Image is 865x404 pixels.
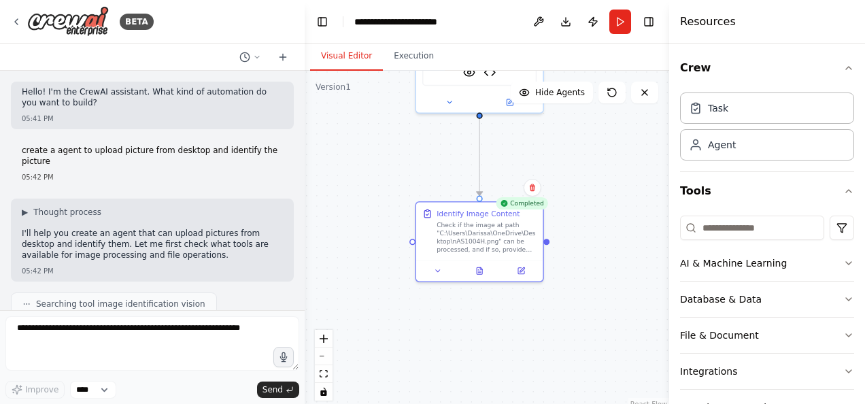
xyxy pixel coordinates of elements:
button: Hide right sidebar [639,12,658,31]
button: Hide left sidebar [313,12,332,31]
button: View output [458,265,501,277]
button: Switch to previous chat [234,49,267,65]
nav: breadcrumb [354,15,437,29]
h4: Resources [680,14,736,30]
div: BETA [120,14,154,30]
img: Logo [27,6,109,37]
div: CompletedIdentify Image ContentCheck if the image at path "C:\Users\Darissa\OneDrive\Desktop\nAS1... [415,201,543,282]
p: create a agent to upload picture from desktop and identify the picture [22,146,283,167]
g: Edge from 818a5db1-5218-4d57-b18f-20933147792a to 043dc875-54ec-45cd-938d-bdcd44ff8a65 [475,118,485,195]
span: Improve [25,384,58,395]
div: Identify Image Content [437,209,520,219]
span: Thought process [33,207,101,218]
button: Tools [680,172,854,210]
span: Hide Agents [535,87,585,98]
button: Start a new chat [272,49,294,65]
p: I'll help you create an agent that can upload pictures from desktop and identify them. Let me fir... [22,229,283,260]
div: Integrations [680,365,737,378]
button: zoom in [315,330,333,348]
img: Image Status Checker [484,66,496,78]
div: 05:42 PM [22,172,283,182]
button: Integrations [680,354,854,389]
div: React Flow controls [315,330,333,401]
div: 05:42 PM [22,266,283,276]
div: Task [708,101,728,115]
div: Database & Data [680,292,762,306]
div: Completed [496,197,548,209]
button: zoom out [315,348,333,365]
button: Crew [680,49,854,87]
button: Improve [5,381,65,399]
p: Hello! I'm the CrewAI assistant. What kind of automation do you want to build? [22,87,283,108]
span: Send [262,384,283,395]
div: Crew [680,87,854,171]
img: VisionTool [463,66,475,78]
button: Execution [383,42,445,71]
div: File & Document [680,329,759,342]
button: Visual Editor [310,42,383,71]
div: Agent [708,138,736,152]
button: fit view [315,365,333,383]
span: Searching tool image identification vision [36,299,205,309]
button: AI & Machine Learning [680,246,854,281]
button: ▶Thought process [22,207,101,218]
div: Check if the image at path "C:\Users\Darissa\OneDrive\Desktop\nAS1004H.png" can be processed, and... [437,221,537,254]
button: File & Document [680,318,854,353]
button: toggle interactivity [315,383,333,401]
button: Hide Agents [511,82,593,103]
button: Open in side panel [503,265,539,277]
button: Database & Data [680,282,854,317]
span: ▶ [22,207,28,218]
div: Version 1 [316,82,351,92]
button: Send [257,382,299,398]
button: Click to speak your automation idea [273,347,294,367]
button: Delete node [524,179,541,197]
div: AI & Machine Learning [680,256,787,270]
div: 05:41 PM [22,114,283,124]
button: Open in side panel [481,96,539,108]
